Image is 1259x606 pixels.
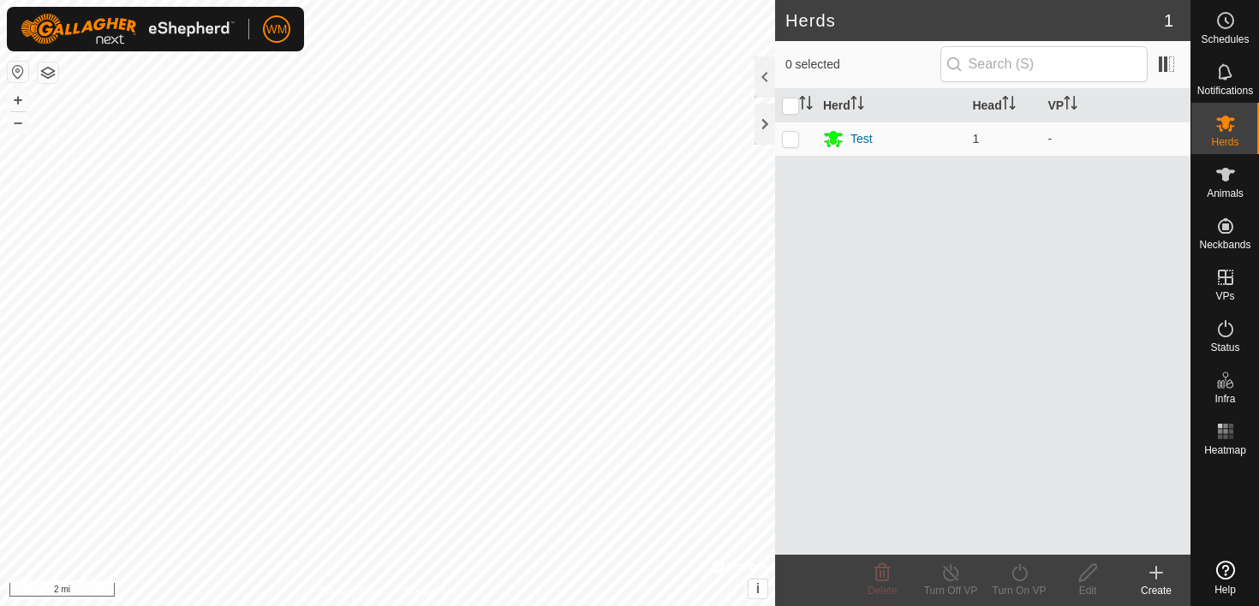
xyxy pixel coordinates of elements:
a: Help [1191,554,1259,602]
span: VPs [1215,291,1234,301]
div: Edit [1053,583,1122,598]
button: Map Layers [38,62,58,83]
span: i [756,581,760,596]
span: Status [1210,342,1239,353]
button: i [749,579,767,598]
span: Heatmap [1204,445,1246,455]
span: Herds [1211,137,1238,147]
p-sorticon: Activate to sort [850,98,864,112]
span: 0 selected [785,56,940,74]
th: Head [965,89,1041,122]
p-sorticon: Activate to sort [799,98,813,112]
button: + [8,90,28,110]
span: 1 [972,132,979,146]
span: Notifications [1197,86,1253,96]
img: Gallagher Logo [21,14,235,45]
span: Animals [1207,188,1244,199]
span: WM [266,21,288,39]
div: Turn On VP [985,583,1053,598]
span: Schedules [1201,34,1249,45]
span: Delete [868,585,898,597]
input: Search (S) [940,46,1148,82]
span: Neckbands [1199,240,1250,250]
a: Contact Us [404,584,455,599]
td: - [1041,122,1190,156]
span: Infra [1214,394,1235,404]
div: Turn Off VP [916,583,985,598]
span: 1 [1164,8,1173,33]
span: Help [1214,585,1236,595]
div: Test [850,130,873,148]
button: – [8,112,28,133]
a: Privacy Policy [319,584,384,599]
p-sorticon: Activate to sort [1064,98,1077,112]
th: VP [1041,89,1190,122]
h2: Herds [785,10,1164,31]
p-sorticon: Activate to sort [1002,98,1016,112]
div: Create [1122,583,1190,598]
button: Reset Map [8,62,28,82]
th: Herd [816,89,966,122]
